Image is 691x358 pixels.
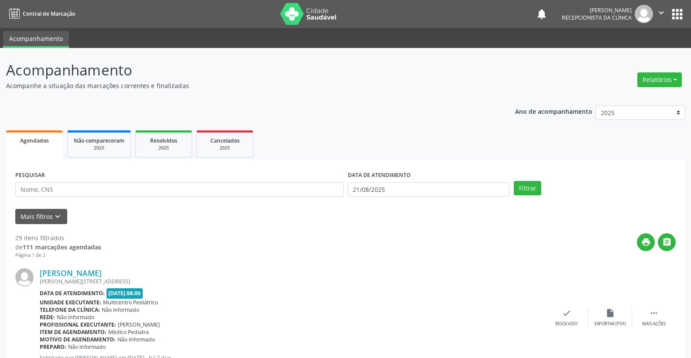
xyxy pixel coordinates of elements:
[514,181,541,196] button: Filtrar
[662,237,672,247] i: 
[562,7,632,14] div: [PERSON_NAME]
[210,137,240,144] span: Cancelados
[15,209,67,224] button: Mais filtroskeyboard_arrow_down
[15,233,101,242] div: 29 itens filtrados
[117,336,155,343] span: Não informado
[150,137,177,144] span: Resolvidos
[649,308,659,318] i: 
[118,321,160,328] span: [PERSON_NAME]
[657,8,666,17] i: 
[555,321,578,327] div: Resolvido
[562,14,632,21] span: Recepcionista da clínica
[642,321,666,327] div: Mais ações
[102,306,139,314] span: Não informado
[40,268,102,278] a: [PERSON_NAME]
[20,137,49,144] span: Agendados
[15,169,45,182] label: PESQUISAR
[57,314,94,321] span: Não informado
[637,233,655,251] button: print
[23,10,75,17] span: Central de Marcação
[40,321,116,328] b: Profissional executante:
[15,268,34,286] img: img
[40,299,101,306] b: Unidade executante:
[6,59,481,81] p: Acompanhamento
[40,314,55,321] b: Rede:
[40,343,66,351] b: Preparo:
[74,145,124,151] div: 2025
[40,328,107,336] b: Item de agendamento:
[3,31,69,48] a: Acompanhamento
[595,321,626,327] div: Exportar (PDF)
[142,145,186,151] div: 2025
[40,306,100,314] b: Telefone da clínica:
[641,237,651,247] i: print
[536,8,548,20] button: notifications
[107,288,143,298] span: [DATE] 08:00
[515,106,592,116] p: Ano de acompanhamento
[40,290,105,297] b: Data de atendimento:
[348,182,510,197] input: Selecione um intervalo
[6,81,481,90] p: Acompanhe a situação das marcações correntes e finalizadas
[658,233,676,251] button: 
[103,299,158,306] span: Multicentro Pediátrico
[203,145,247,151] div: 2025
[23,243,101,251] strong: 111 marcações agendadas
[653,5,670,23] button: 
[15,242,101,252] div: de
[53,212,62,222] i: keyboard_arrow_down
[6,7,75,21] a: Central de Marcação
[68,343,106,351] span: Não informado
[562,308,571,318] i: check
[15,182,344,197] input: Nome, CNS
[670,7,685,22] button: apps
[40,278,545,285] div: [PERSON_NAME][STREET_ADDRESS]
[40,336,116,343] b: Motivo de agendamento:
[74,137,124,144] span: Não compareceram
[15,252,101,259] div: Página 1 de 2
[635,5,653,23] img: img
[108,328,149,336] span: Médico Pediatra
[637,72,682,87] button: Relatórios
[605,308,615,318] i: insert_drive_file
[348,169,411,182] label: DATA DE ATENDIMENTO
